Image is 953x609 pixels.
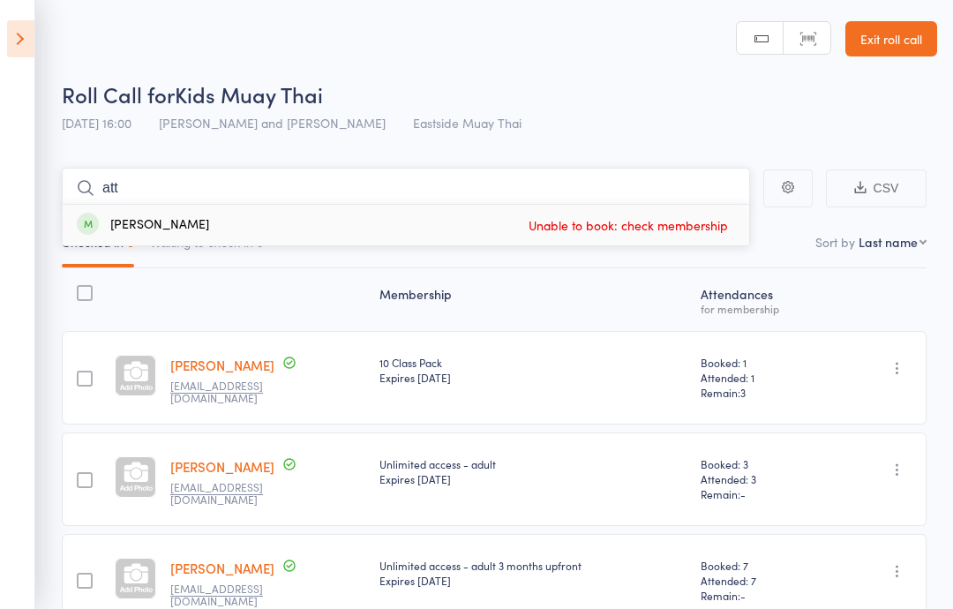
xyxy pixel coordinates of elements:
[413,114,522,132] span: Eastside Muay Thai
[701,486,824,501] span: Remain:
[740,588,746,603] span: -
[379,456,687,486] div: Unlimited access - adult
[815,233,855,251] label: Sort by
[740,486,746,501] span: -
[379,558,687,588] div: Unlimited access - adult 3 months upfront
[740,385,746,400] span: 3
[170,583,285,608] small: chris_mulcahy1@hotmail.com
[701,355,824,370] span: Booked: 1
[77,215,209,236] div: [PERSON_NAME]
[159,114,386,132] span: [PERSON_NAME] and [PERSON_NAME]
[170,356,274,374] a: [PERSON_NAME]
[379,355,687,385] div: 10 Class Pack
[701,303,824,314] div: for membership
[379,573,687,588] div: Expires [DATE]
[701,370,824,385] span: Attended: 1
[170,481,285,507] small: tduzli1984@gmail.com
[701,456,824,471] span: Booked: 3
[701,558,824,573] span: Booked: 7
[701,471,824,486] span: Attended: 3
[826,169,927,207] button: CSV
[150,227,264,267] button: Waiting to check in0
[62,168,750,208] input: Search by name
[845,21,937,56] a: Exit roll call
[379,471,687,486] div: Expires [DATE]
[62,79,175,109] span: Roll Call for
[62,114,131,132] span: [DATE] 16:00
[170,457,274,476] a: [PERSON_NAME]
[170,380,285,405] small: bede.coote@icloud.com
[170,559,274,577] a: [PERSON_NAME]
[372,276,694,323] div: Membership
[694,276,831,323] div: Atten­dances
[175,79,323,109] span: Kids Muay Thai
[701,385,824,400] span: Remain:
[859,233,918,251] div: Last name
[62,227,134,267] button: Checked in6
[701,573,824,588] span: Attended: 7
[524,212,732,238] span: Unable to book: check membership
[379,370,687,385] div: Expires [DATE]
[701,588,824,603] span: Remain:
